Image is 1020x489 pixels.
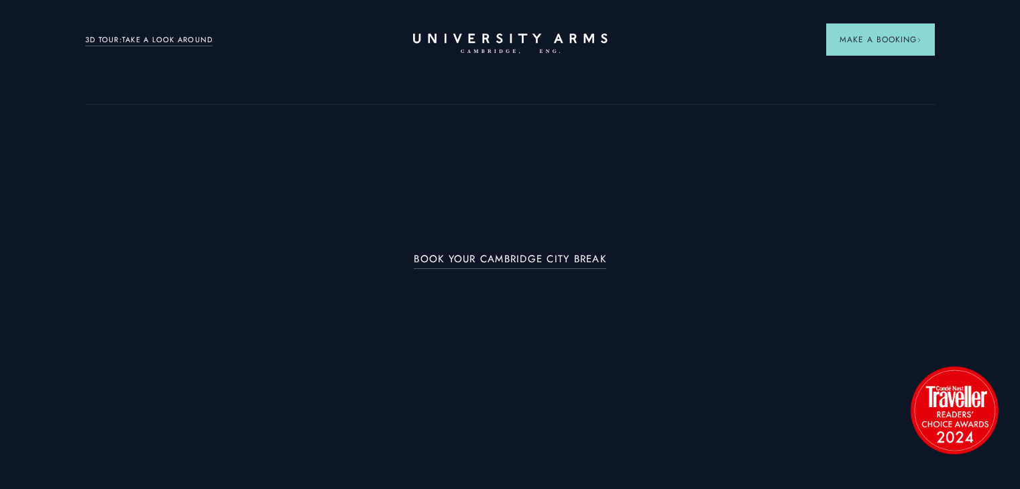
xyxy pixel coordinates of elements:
a: BOOK YOUR CAMBRIDGE CITY BREAK [414,254,606,269]
img: Arrow icon [917,38,921,42]
a: 3D TOUR:TAKE A LOOK AROUND [85,34,213,46]
span: Make a Booking [840,34,921,46]
a: Home [413,34,608,54]
button: Make a BookingArrow icon [826,23,935,56]
img: image-2524eff8f0c5d55edbf694693304c4387916dea5-1501x1501-png [904,360,1005,460]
